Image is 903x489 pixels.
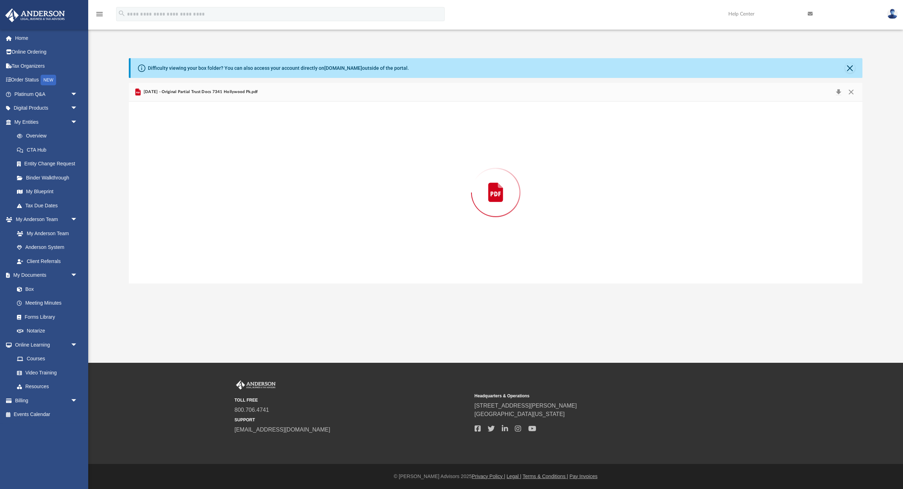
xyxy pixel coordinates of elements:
[10,129,88,143] a: Overview
[5,408,88,422] a: Events Calendar
[887,9,898,19] img: User Pic
[475,403,577,409] a: [STREET_ADDRESS][PERSON_NAME]
[10,157,88,171] a: Entity Change Request
[88,473,903,480] div: © [PERSON_NAME] Advisors 2025
[71,338,85,352] span: arrow_drop_down
[10,310,81,324] a: Forms Library
[235,417,470,423] small: SUPPORT
[10,380,85,394] a: Resources
[5,213,85,227] a: My Anderson Teamarrow_drop_down
[10,366,81,380] a: Video Training
[5,268,85,282] a: My Documentsarrow_drop_down
[570,473,597,479] a: Pay Invoices
[71,268,85,283] span: arrow_drop_down
[235,397,470,403] small: TOLL FREE
[95,10,104,18] i: menu
[71,87,85,102] span: arrow_drop_down
[10,198,88,213] a: Tax Due Dates
[507,473,522,479] a: Legal |
[10,254,85,268] a: Client Referrals
[142,89,258,95] span: [DATE] - Original Partial Trust Docs 7341 Hollywood Pk.pdf
[5,31,88,45] a: Home
[10,324,85,338] a: Notarize
[10,296,85,310] a: Meeting Minutes
[10,240,85,255] a: Anderson System
[324,65,362,71] a: [DOMAIN_NAME]
[71,101,85,116] span: arrow_drop_down
[10,171,88,185] a: Binder Walkthrough
[10,352,85,366] a: Courses
[5,73,88,87] a: Order StatusNEW
[71,213,85,227] span: arrow_drop_down
[5,45,88,59] a: Online Ordering
[10,143,88,157] a: CTA Hub
[475,393,710,399] small: Headquarters & Operations
[95,13,104,18] a: menu
[5,59,88,73] a: Tax Organizers
[148,65,409,72] div: Difficulty viewing your box folder? You can also access your account directly on outside of the p...
[71,393,85,408] span: arrow_drop_down
[10,282,81,296] a: Box
[129,83,862,283] div: Preview
[845,63,855,73] button: Close
[523,473,568,479] a: Terms & Conditions |
[5,115,88,129] a: My Entitiesarrow_drop_down
[845,87,857,97] button: Close
[5,87,88,101] a: Platinum Q&Aarrow_drop_down
[10,226,81,240] a: My Anderson Team
[472,473,505,479] a: Privacy Policy |
[71,115,85,129] span: arrow_drop_down
[5,393,88,408] a: Billingarrow_drop_down
[235,380,277,390] img: Anderson Advisors Platinum Portal
[475,411,565,417] a: [GEOGRAPHIC_DATA][US_STATE]
[3,8,67,22] img: Anderson Advisors Platinum Portal
[10,185,85,199] a: My Blueprint
[41,75,56,85] div: NEW
[832,87,845,97] button: Download
[235,427,330,433] a: [EMAIL_ADDRESS][DOMAIN_NAME]
[5,338,85,352] a: Online Learningarrow_drop_down
[118,10,126,17] i: search
[5,101,88,115] a: Digital Productsarrow_drop_down
[235,407,269,413] a: 800.706.4741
